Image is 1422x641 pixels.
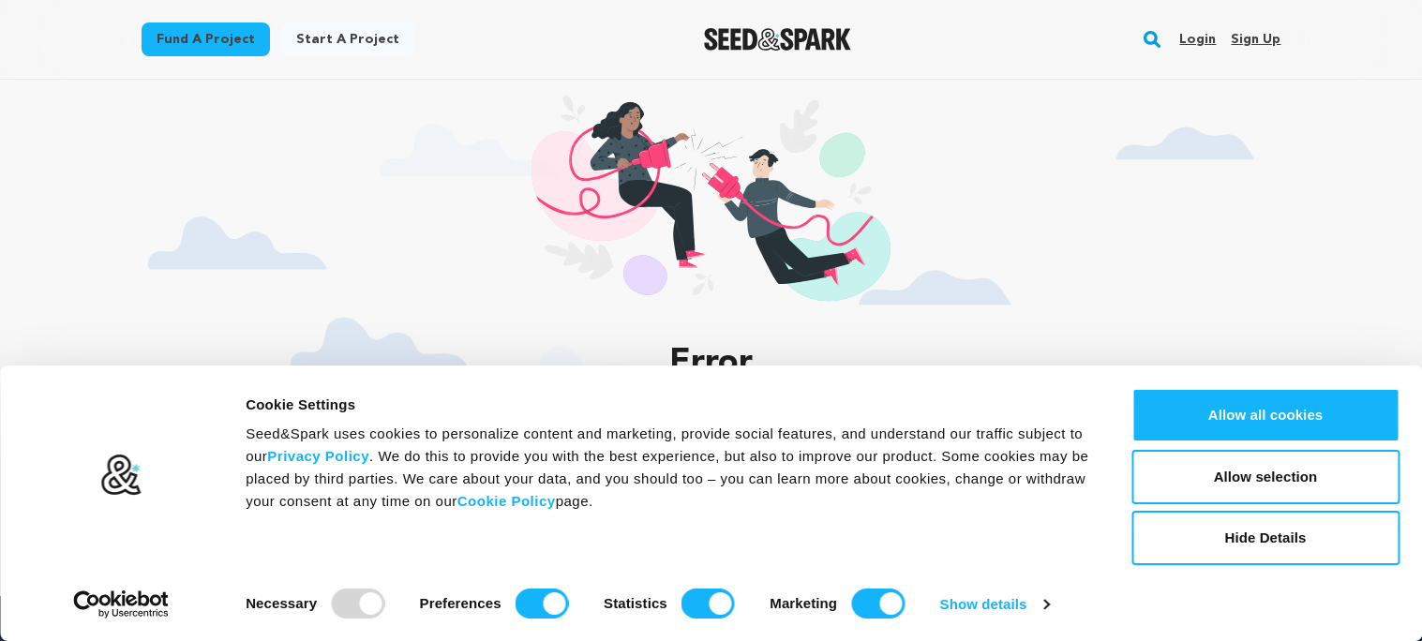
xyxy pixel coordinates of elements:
[770,595,837,611] strong: Marketing
[1131,511,1400,565] button: Hide Details
[457,493,556,509] a: Cookie Policy
[281,22,414,56] a: Start a project
[267,448,369,464] a: Privacy Policy
[100,454,142,497] img: logo
[1131,450,1400,504] button: Allow selection
[246,595,317,611] strong: Necessary
[245,581,246,582] legend: Consent Selection
[1131,388,1400,442] button: Allow all cookies
[704,28,851,51] img: Seed&Spark Logo Dark Mode
[246,423,1089,513] div: Seed&Spark uses cookies to personalize content and marketing, provide social features, and unders...
[531,95,891,326] img: 404 illustration
[521,345,901,382] p: Error
[142,22,270,56] a: Fund a project
[39,590,203,619] a: Usercentrics Cookiebot - opens in a new window
[1179,24,1216,54] a: Login
[604,595,667,611] strong: Statistics
[1231,24,1280,54] a: Sign up
[704,28,851,51] a: Seed&Spark Homepage
[246,394,1089,416] div: Cookie Settings
[940,590,1049,619] a: Show details
[420,595,501,611] strong: Preferences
